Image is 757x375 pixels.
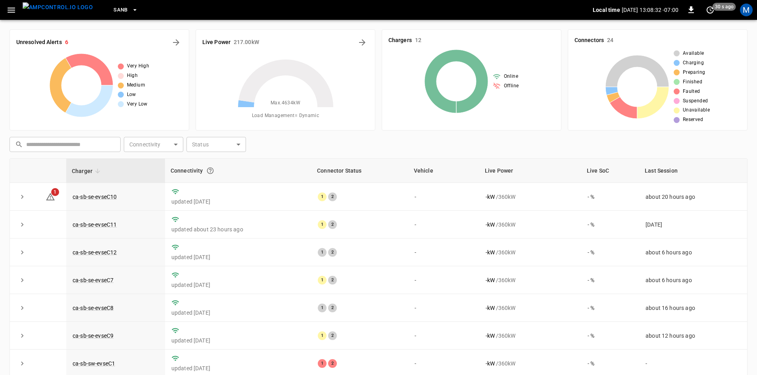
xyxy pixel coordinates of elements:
[408,211,479,238] td: -
[46,193,55,199] a: 1
[486,193,495,201] p: - kW
[486,304,495,312] p: - kW
[581,183,639,211] td: - %
[486,360,575,367] div: / 360 kW
[51,188,59,196] span: 1
[171,198,305,206] p: updated [DATE]
[271,99,300,107] span: Max. 4634 kW
[486,332,495,340] p: - kW
[504,73,518,81] span: Online
[16,302,28,314] button: expand row
[234,38,259,47] h6: 217.00 kW
[171,337,305,344] p: updated [DATE]
[581,266,639,294] td: - %
[593,6,620,14] p: Local time
[408,322,479,350] td: -
[73,277,113,283] a: ca-sb-se-evseC7
[581,294,639,322] td: - %
[318,359,327,368] div: 1
[713,3,736,11] span: 30 s ago
[639,322,747,350] td: about 12 hours ago
[127,100,148,108] span: Very Low
[127,72,138,80] span: High
[622,6,678,14] p: [DATE] 13:08:32 -07:00
[683,59,704,67] span: Charging
[318,304,327,312] div: 1
[639,183,747,211] td: about 20 hours ago
[171,225,305,233] p: updated about 23 hours ago
[581,211,639,238] td: - %
[683,116,703,124] span: Reserved
[328,331,337,340] div: 2
[16,38,62,47] h6: Unresolved Alerts
[607,36,613,45] h6: 24
[581,238,639,266] td: - %
[581,322,639,350] td: - %
[318,192,327,201] div: 1
[73,333,113,339] a: ca-sb-se-evseC9
[574,36,604,45] h6: Connectors
[318,220,327,229] div: 1
[683,97,708,105] span: Suspended
[740,4,753,16] div: profile-icon
[203,163,217,178] button: Connection between the charger and our software.
[504,82,519,90] span: Offline
[170,36,183,49] button: All Alerts
[23,2,93,12] img: ampcontrol.io logo
[486,360,495,367] p: - kW
[110,2,141,18] button: SanB
[73,249,117,256] a: ca-sb-se-evseC12
[16,246,28,258] button: expand row
[486,276,495,284] p: - kW
[328,276,337,285] div: 2
[171,253,305,261] p: updated [DATE]
[127,62,150,70] span: Very High
[486,276,575,284] div: / 360 kW
[639,211,747,238] td: [DATE]
[16,330,28,342] button: expand row
[73,360,115,367] a: ca-sb-sw-evseC1
[72,166,103,176] span: Charger
[639,159,747,183] th: Last Session
[328,220,337,229] div: 2
[486,248,575,256] div: / 360 kW
[479,159,581,183] th: Live Power
[683,78,702,86] span: Finished
[73,221,117,228] a: ca-sb-se-evseC11
[486,304,575,312] div: / 360 kW
[318,331,327,340] div: 1
[683,106,710,114] span: Unavailable
[16,274,28,286] button: expand row
[328,359,337,368] div: 2
[486,221,495,229] p: - kW
[127,91,136,99] span: Low
[415,36,421,45] h6: 12
[388,36,412,45] h6: Chargers
[65,38,68,47] h6: 6
[639,294,747,322] td: about 16 hours ago
[486,248,495,256] p: - kW
[683,50,704,58] span: Available
[16,191,28,203] button: expand row
[408,238,479,266] td: -
[683,88,700,96] span: Faulted
[408,159,479,183] th: Vehicle
[113,6,128,15] span: SanB
[171,364,305,372] p: updated [DATE]
[486,332,575,340] div: / 360 kW
[16,219,28,231] button: expand row
[328,248,337,257] div: 2
[73,305,113,311] a: ca-sb-se-evseC8
[328,192,337,201] div: 2
[408,266,479,294] td: -
[127,81,145,89] span: Medium
[639,238,747,266] td: about 6 hours ago
[73,194,117,200] a: ca-sb-se-evseC10
[408,294,479,322] td: -
[252,112,319,120] span: Load Management = Dynamic
[318,276,327,285] div: 1
[639,266,747,294] td: about 6 hours ago
[16,358,28,369] button: expand row
[581,159,639,183] th: Live SoC
[408,183,479,211] td: -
